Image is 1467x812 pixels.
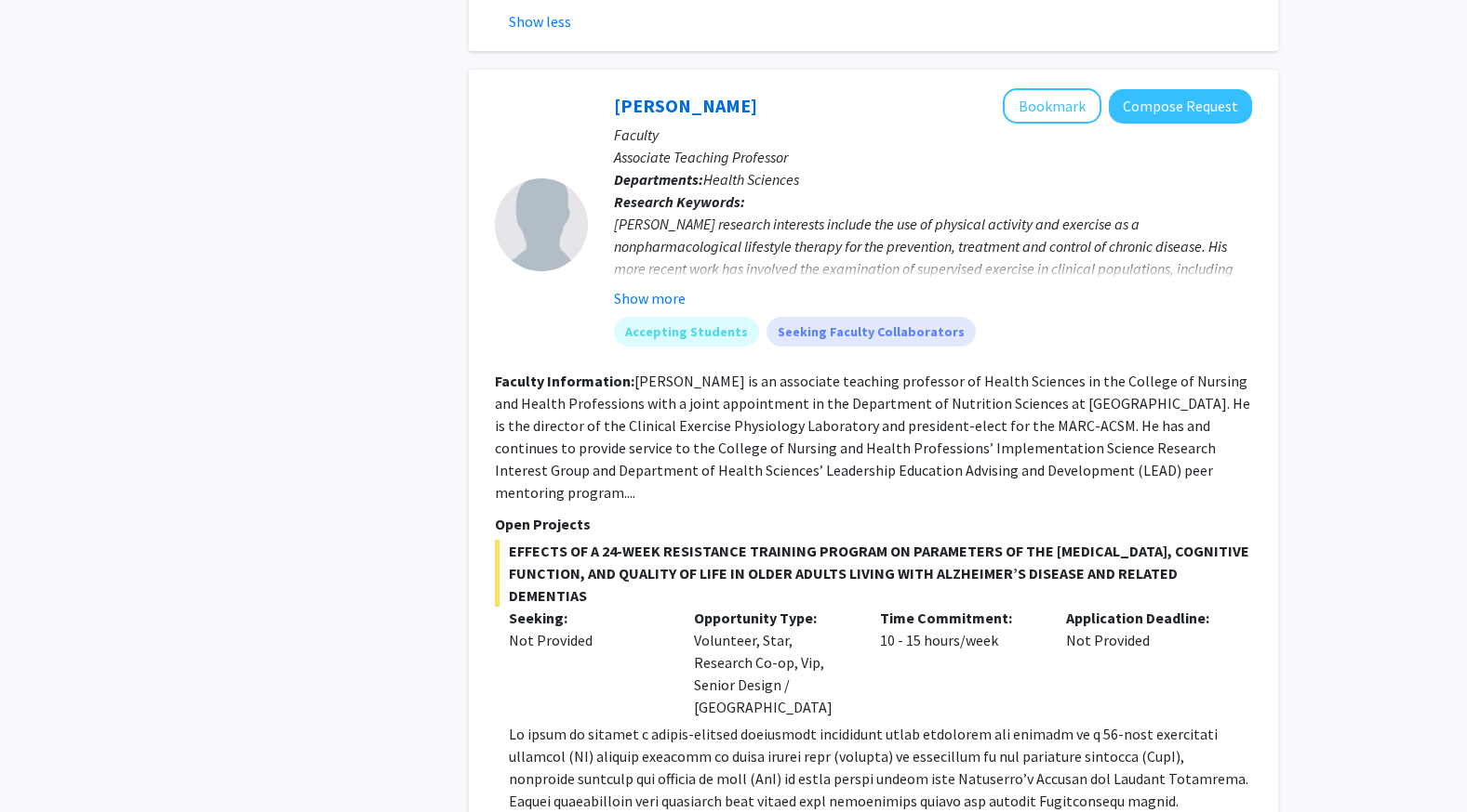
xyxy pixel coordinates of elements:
div: Not Provided [509,629,667,651]
mat-chip: Seeking Faculty Collaborators [767,317,976,347]
p: Open Projects [495,513,1252,535]
b: Departments: [614,170,703,189]
p: Time Commitment: [880,607,1038,629]
button: Show less [509,10,571,33]
p: Opportunity Type: [694,607,852,629]
span: Health Sciences [703,170,799,189]
div: Not Provided [1052,607,1238,718]
div: [PERSON_NAME] research interests include the use of physical activity and exercise as a nonpharma... [614,213,1252,369]
iframe: Chat [14,728,79,798]
button: Show more [614,287,686,309]
div: Volunteer, Star, Research Co-op, Vip, Senior Design / [GEOGRAPHIC_DATA] [680,607,866,718]
span: EFFECTS OF A 24-WEEK RESISTANCE TRAINING PROGRAM ON PARAMETERS OF THE [MEDICAL_DATA], COGNITIVE F... [495,540,1252,607]
p: Application Deadline: [1066,607,1224,629]
p: Faculty [614,124,1252,146]
b: Faculty Information: [495,372,634,390]
button: Add Michael Bruneau to Bookmarks [1003,88,1101,124]
div: 10 - 15 hours/week [866,607,1052,718]
mat-chip: Accepting Students [614,317,759,347]
p: Associate Teaching Professor [614,146,1252,168]
p: Seeking: [509,607,667,629]
fg-read-more: [PERSON_NAME] is an associate teaching professor of Health Sciences in the College of Nursing and... [495,372,1250,502]
b: Research Keywords: [614,192,745,211]
a: [PERSON_NAME] [614,94,757,117]
button: Compose Request to Michael Bruneau [1109,89,1252,124]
